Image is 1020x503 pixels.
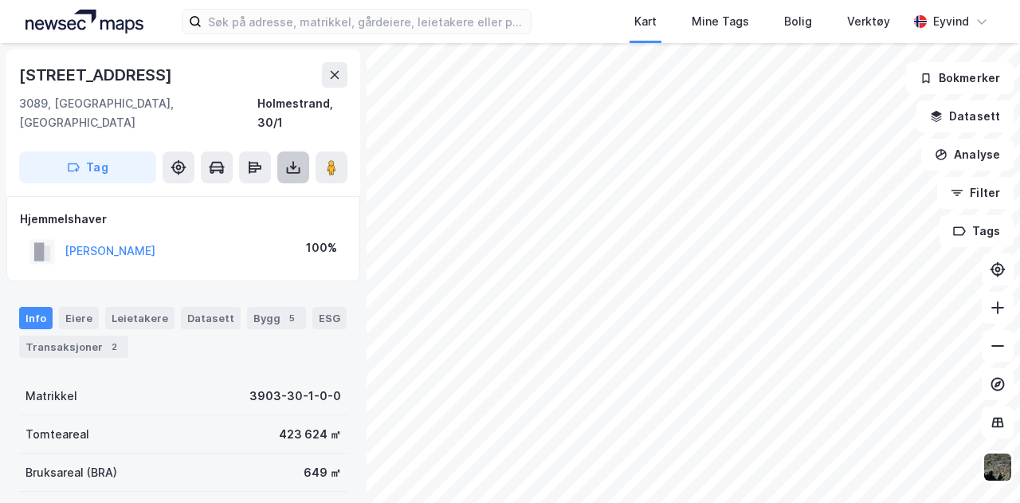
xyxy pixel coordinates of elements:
div: Transaksjoner [19,336,128,358]
div: Leietakere [105,307,175,329]
input: Søk på adresse, matrikkel, gårdeiere, leietakere eller personer [202,10,530,33]
div: 649 ㎡ [304,463,341,482]
div: Hjemmelshaver [20,210,347,229]
img: logo.a4113a55bc3d86da70a041830d287a7e.svg [25,10,143,33]
button: Analyse [921,139,1014,171]
div: Eiere [59,307,99,329]
iframe: Chat Widget [940,426,1020,503]
button: Datasett [916,100,1014,132]
button: Bokmerker [906,62,1014,94]
div: Datasett [181,307,241,329]
div: Verktøy [847,12,890,31]
button: Tag [19,151,156,183]
div: 3089, [GEOGRAPHIC_DATA], [GEOGRAPHIC_DATA] [19,94,257,132]
div: Info [19,307,53,329]
div: Bygg [247,307,306,329]
div: [STREET_ADDRESS] [19,62,175,88]
div: Bolig [784,12,812,31]
div: Mine Tags [692,12,749,31]
div: Tomteareal [25,425,89,444]
div: 423 624 ㎡ [279,425,341,444]
div: Kart [634,12,657,31]
div: Kontrollprogram for chat [940,426,1020,503]
button: Tags [940,215,1014,247]
div: 5 [284,310,300,326]
div: 100% [306,238,337,257]
div: 2 [106,339,122,355]
div: Holmestrand, 30/1 [257,94,347,132]
button: Filter [937,177,1014,209]
div: Eyvind [933,12,969,31]
div: ESG [312,307,347,329]
div: Matrikkel [25,387,77,406]
div: Bruksareal (BRA) [25,463,117,482]
div: 3903-30-1-0-0 [249,387,341,406]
